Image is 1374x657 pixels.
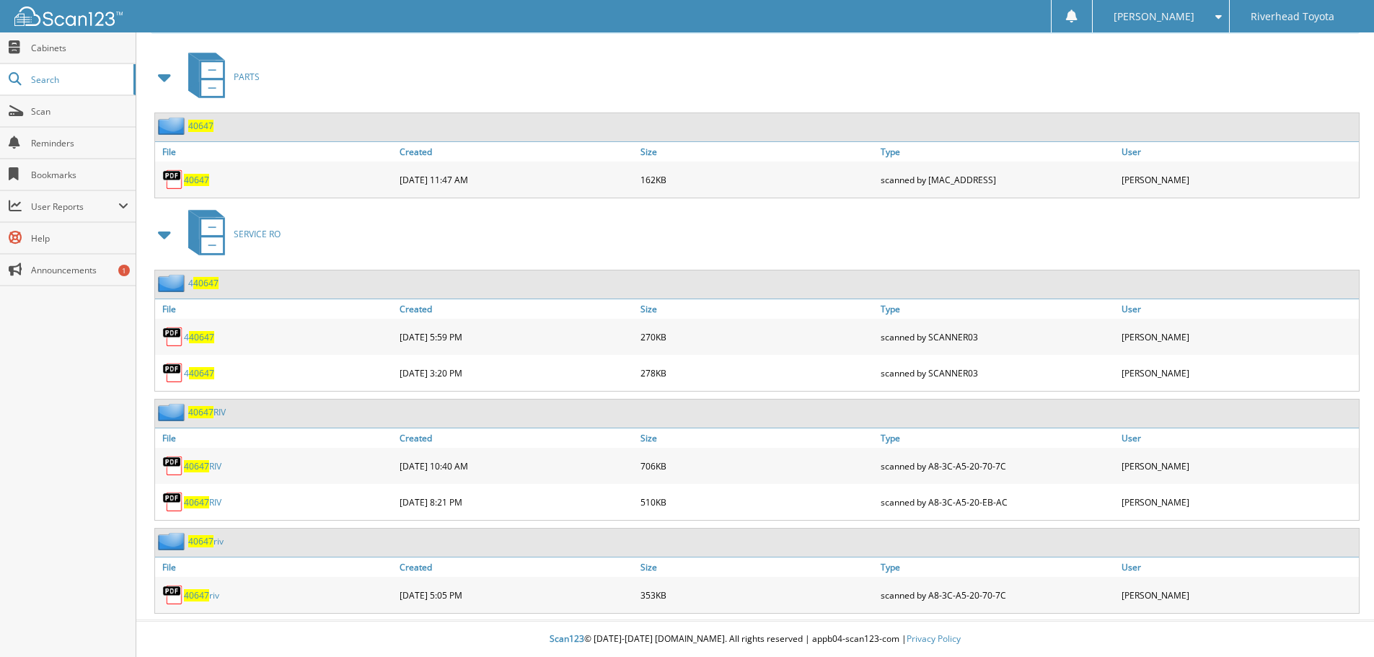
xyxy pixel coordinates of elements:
[188,535,213,547] span: 40647
[396,358,637,387] div: [DATE] 3:20 PM
[877,299,1118,319] a: Type
[188,535,224,547] a: 40647riv
[31,169,128,181] span: Bookmarks
[188,277,219,289] a: 440647
[396,142,637,162] a: Created
[396,557,637,577] a: Created
[188,406,226,418] a: 40647RIV
[155,299,396,319] a: File
[162,169,184,190] img: PDF.png
[158,274,188,292] img: folder2.png
[877,428,1118,448] a: Type
[1114,12,1194,21] span: [PERSON_NAME]
[396,428,637,448] a: Created
[188,120,213,132] a: 40647
[637,358,878,387] div: 278KB
[1251,12,1334,21] span: Riverhead Toyota
[877,322,1118,351] div: scanned by SCANNER03
[234,71,260,83] span: PARTS
[155,142,396,162] a: File
[188,406,213,418] span: 40647
[184,496,221,508] a: 40647RIV
[31,42,128,54] span: Cabinets
[162,491,184,513] img: PDF.png
[877,358,1118,387] div: scanned by SCANNER03
[907,632,961,645] a: Privacy Policy
[184,460,221,472] a: 40647RIV
[180,206,281,263] a: SERVICE RO
[180,48,260,105] a: PARTS
[396,322,637,351] div: [DATE] 5:59 PM
[162,584,184,606] img: PDF.png
[1118,557,1359,577] a: User
[877,557,1118,577] a: Type
[877,142,1118,162] a: Type
[1118,299,1359,319] a: User
[1118,488,1359,516] div: [PERSON_NAME]
[184,460,209,472] span: 40647
[189,367,214,379] span: 40647
[234,228,281,240] span: SERVICE RO
[877,581,1118,609] div: scanned by A8-3C-A5-20-70-7C
[396,165,637,194] div: [DATE] 11:47 AM
[637,165,878,194] div: 162KB
[31,74,126,86] span: Search
[1118,165,1359,194] div: [PERSON_NAME]
[1118,428,1359,448] a: User
[31,105,128,118] span: Scan
[1118,142,1359,162] a: User
[1118,358,1359,387] div: [PERSON_NAME]
[155,557,396,577] a: File
[1118,581,1359,609] div: [PERSON_NAME]
[1118,322,1359,351] div: [PERSON_NAME]
[637,557,878,577] a: Size
[877,488,1118,516] div: scanned by A8-3C-A5-20-EB-AC
[637,322,878,351] div: 270KB
[184,589,209,601] span: 40647
[637,142,878,162] a: Size
[158,117,188,135] img: folder2.png
[158,532,188,550] img: folder2.png
[550,632,584,645] span: Scan123
[184,174,209,186] a: 40647
[158,403,188,421] img: folder2.png
[637,428,878,448] a: Size
[31,200,118,213] span: User Reports
[396,299,637,319] a: Created
[396,451,637,480] div: [DATE] 10:40 AM
[1118,451,1359,480] div: [PERSON_NAME]
[162,455,184,477] img: PDF.png
[193,277,219,289] span: 40647
[118,265,130,276] div: 1
[162,326,184,348] img: PDF.png
[162,362,184,384] img: PDF.png
[31,137,128,149] span: Reminders
[184,367,214,379] a: 440647
[637,451,878,480] div: 706KB
[637,299,878,319] a: Size
[31,232,128,244] span: Help
[637,581,878,609] div: 353KB
[31,264,128,276] span: Announcements
[396,581,637,609] div: [DATE] 5:05 PM
[155,428,396,448] a: File
[877,451,1118,480] div: scanned by A8-3C-A5-20-70-7C
[184,496,209,508] span: 40647
[877,165,1118,194] div: scanned by [MAC_ADDRESS]
[184,589,219,601] a: 40647riv
[184,331,214,343] a: 440647
[189,331,214,343] span: 40647
[637,488,878,516] div: 510KB
[136,622,1374,657] div: © [DATE]-[DATE] [DOMAIN_NAME]. All rights reserved | appb04-scan123-com |
[396,488,637,516] div: [DATE] 8:21 PM
[14,6,123,26] img: scan123-logo-white.svg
